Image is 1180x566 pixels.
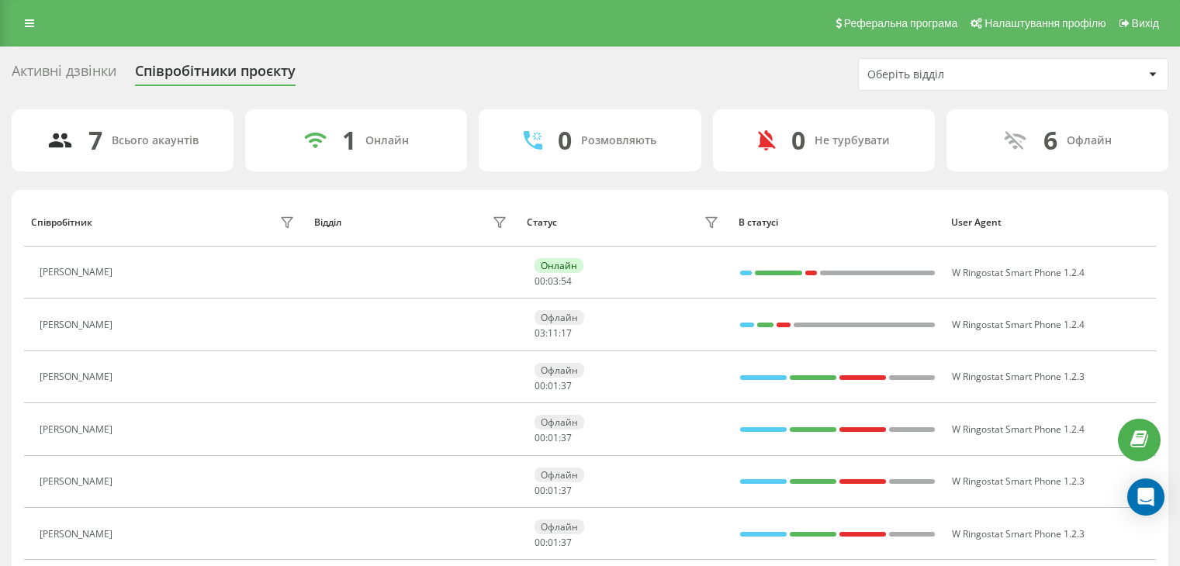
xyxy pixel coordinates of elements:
span: 03 [535,326,545,340]
div: 0 [791,126,805,155]
div: : : [535,485,572,496]
span: 37 [561,484,572,497]
div: Open Intercom Messenger [1127,478,1164,516]
div: Онлайн [535,258,583,273]
span: 37 [561,431,572,444]
div: [PERSON_NAME] [40,424,116,435]
div: Співробітник [31,217,92,228]
span: W Ringostat Smart Phone 1.2.4 [952,266,1085,279]
span: Вихід [1132,17,1159,29]
span: 37 [561,379,572,392]
div: Розмовляють [581,134,656,147]
div: Відділ [314,217,341,228]
span: 00 [535,379,545,392]
div: Онлайн [365,134,409,147]
span: W Ringostat Smart Phone 1.2.3 [952,370,1085,383]
span: 00 [535,274,545,288]
span: 54 [561,274,572,288]
div: : : [535,433,572,443]
div: [PERSON_NAME] [40,476,116,487]
div: Активні дзвінки [12,63,116,87]
div: : : [535,276,572,287]
div: Співробітники проєкту [135,63,296,87]
div: 6 [1043,126,1057,155]
div: 0 [558,126,572,155]
span: Реферальна програма [844,17,958,29]
div: [PERSON_NAME] [40,529,116,540]
span: 01 [548,484,559,497]
span: 00 [535,484,545,497]
div: : : [535,328,572,339]
span: 11 [548,326,559,340]
span: 00 [535,431,545,444]
span: 03 [548,274,559,288]
div: Всього акаунтів [112,134,199,147]
span: W Ringostat Smart Phone 1.2.4 [952,318,1085,331]
span: W Ringostat Smart Phone 1.2.3 [952,527,1085,540]
span: 00 [535,536,545,549]
span: 01 [548,536,559,549]
div: Статус [527,217,557,228]
span: 37 [561,536,572,549]
span: 17 [561,326,572,340]
div: Офлайн [535,310,584,325]
div: 1 [342,126,356,155]
div: [PERSON_NAME] [40,371,116,382]
span: 01 [548,379,559,392]
span: 01 [548,431,559,444]
span: Налаштування профілю [984,17,1106,29]
div: 7 [88,126,102,155]
div: Офлайн [535,468,584,482]
div: Офлайн [535,519,584,534]
span: W Ringostat Smart Phone 1.2.4 [952,423,1085,436]
div: Офлайн [535,415,584,430]
div: Не турбувати [815,134,890,147]
div: В статусі [739,217,936,228]
div: [PERSON_NAME] [40,319,116,330]
span: W Ringostat Smart Phone 1.2.3 [952,475,1085,488]
div: Офлайн [1067,134,1112,147]
div: User Agent [951,217,1149,228]
div: Офлайн [535,363,584,378]
div: : : [535,537,572,548]
div: Оберіть відділ [867,68,1053,81]
div: [PERSON_NAME] [40,267,116,278]
div: : : [535,381,572,392]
